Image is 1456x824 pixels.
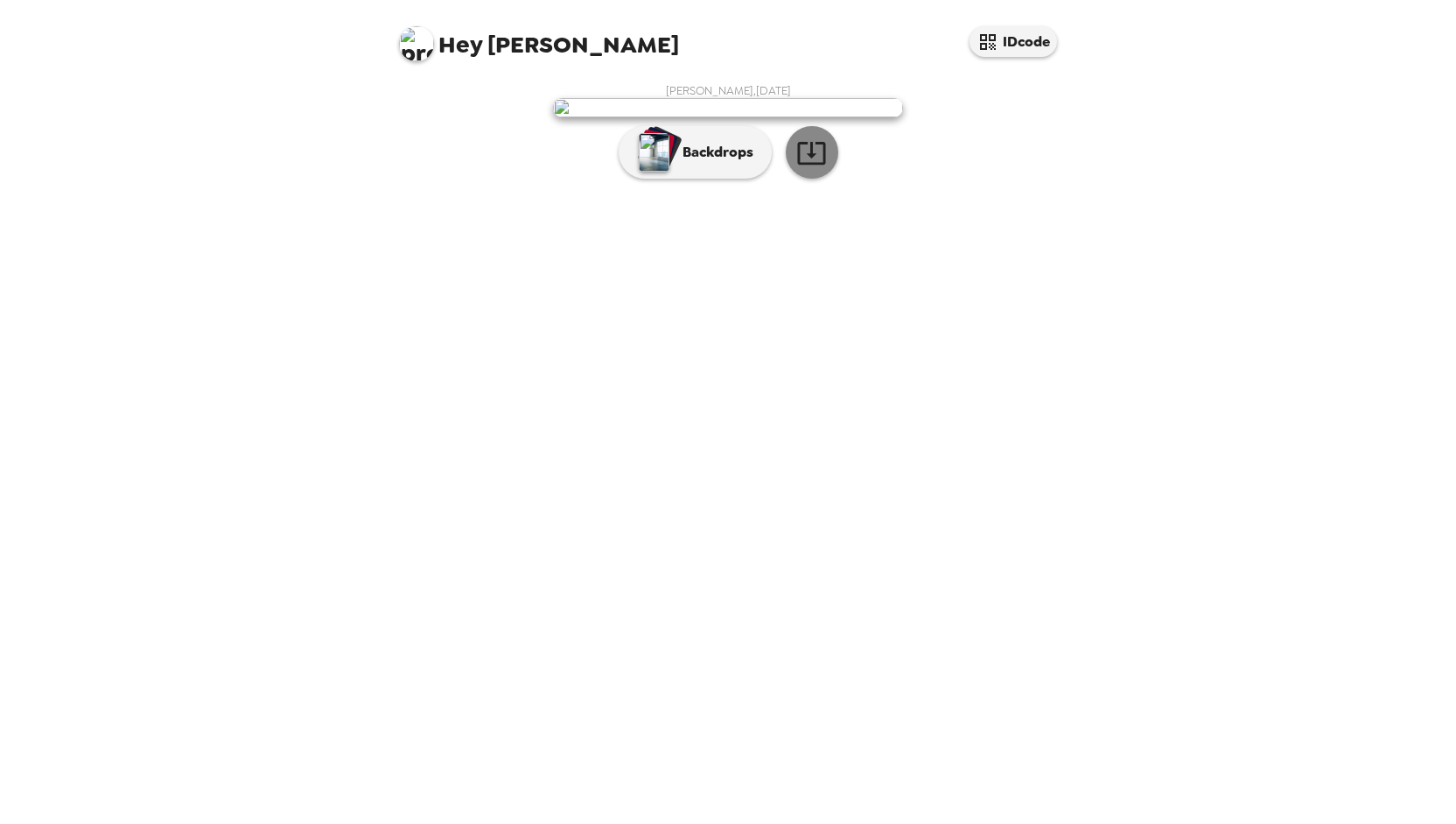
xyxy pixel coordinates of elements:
[553,98,903,117] img: user
[674,142,753,163] p: Backdrops
[969,26,1057,57] button: IDcode
[399,18,679,57] span: [PERSON_NAME]
[666,83,791,98] span: [PERSON_NAME] , [DATE]
[619,126,772,179] button: Backdrops
[438,29,482,60] span: Hey
[399,26,434,61] img: profile pic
